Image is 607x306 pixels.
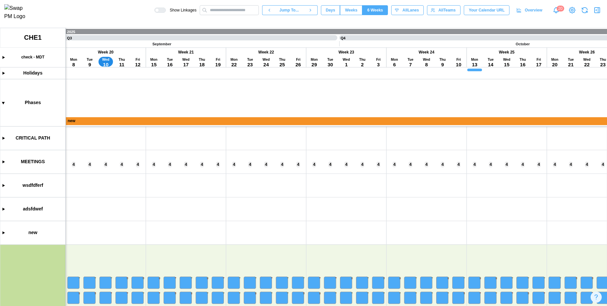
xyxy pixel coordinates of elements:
span: Days [326,6,335,15]
a: Overview [513,5,547,15]
button: Jump To... [276,5,303,15]
button: 6 Weeks [362,5,388,15]
button: Refresh Grid [580,6,589,15]
img: Swap PM Logo [4,4,31,21]
span: Weeks [345,6,357,15]
span: Show Linkages [166,8,196,13]
button: AllLanes [391,5,424,15]
button: AllTeams [427,5,461,15]
button: Days [321,5,340,15]
span: 6 Weeks [367,6,383,15]
span: Jump To... [280,6,299,15]
div: 20 [556,6,564,11]
a: View Project [568,6,577,15]
span: Overview [525,6,542,15]
span: Your Calendar URL [469,6,505,15]
span: All Lanes [402,6,419,15]
button: Open Drawer [593,6,602,15]
button: Your Calendar URL [464,5,509,15]
a: Notifications [551,5,562,16]
span: All Teams [438,6,456,15]
button: Weeks [340,5,362,15]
